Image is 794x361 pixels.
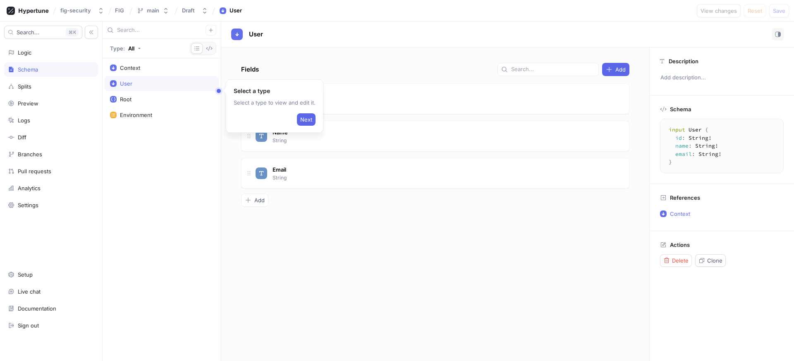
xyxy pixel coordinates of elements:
[657,207,784,220] button: Context
[66,28,79,36] div: K
[697,4,741,17] button: View changes
[18,185,41,191] div: Analytics
[179,4,211,17] button: Draft
[4,301,98,316] a: Documentation
[120,65,140,71] div: Context
[273,137,287,144] p: String
[670,241,690,248] p: Actions
[117,26,206,34] input: Search...
[769,4,789,17] button: Save
[670,194,700,201] p: References
[18,305,56,312] div: Documentation
[18,271,33,278] div: Setup
[60,7,91,14] div: fig-security
[134,4,172,17] button: main
[128,46,134,51] div: All
[107,42,144,55] button: Type: All
[18,100,38,107] div: Preview
[670,106,691,112] p: Schema
[120,80,132,87] div: User
[230,7,242,15] div: User
[744,4,766,17] button: Reset
[17,30,39,35] span: Search...
[120,96,132,103] div: Root
[660,254,692,267] button: Delete
[18,322,39,329] div: Sign out
[18,288,41,295] div: Live chat
[18,151,42,158] div: Branches
[241,65,259,74] p: Fields
[657,71,787,85] p: Add description...
[18,49,31,56] div: Logic
[249,31,263,38] span: User
[669,58,698,65] p: Description
[602,63,629,76] button: Add
[147,7,159,14] div: main
[120,112,152,118] div: Environment
[115,7,124,13] span: FIG
[773,8,785,13] span: Save
[672,258,689,263] span: Delete
[664,122,780,170] textarea: input User { id: String! name: String! email: String! }
[695,254,726,267] button: Clone
[18,66,38,73] div: Schema
[701,8,737,13] span: View changes
[18,117,30,124] div: Logs
[254,198,265,203] span: Add
[748,8,762,13] span: Reset
[241,194,268,207] button: Add
[18,202,38,208] div: Settings
[511,65,595,74] input: Search...
[18,83,31,90] div: Splits
[4,26,82,39] button: Search...K
[18,134,26,141] div: Diff
[273,166,286,173] span: Email
[670,210,690,217] p: Context
[18,168,51,175] div: Pull requests
[707,258,722,263] span: Clone
[182,7,195,14] div: Draft
[615,67,626,72] span: Add
[273,174,287,182] p: String
[57,4,108,17] button: fig-security
[110,46,125,51] p: Type:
